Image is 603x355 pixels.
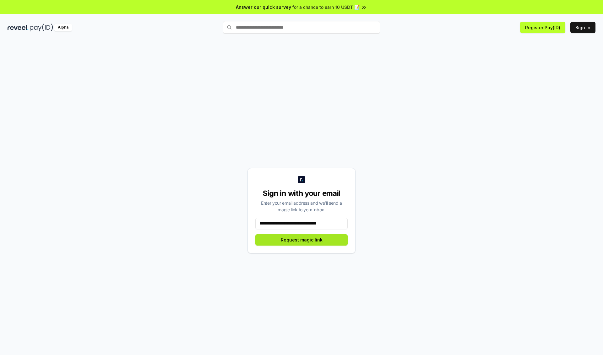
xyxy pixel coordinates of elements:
span: for a chance to earn 10 USDT 📝 [292,4,360,10]
div: Enter your email address and we’ll send a magic link to your inbox. [255,200,348,213]
img: pay_id [30,24,53,31]
img: logo_small [298,176,305,183]
span: Answer our quick survey [236,4,291,10]
button: Sign In [570,22,595,33]
div: Sign in with your email [255,188,348,198]
img: reveel_dark [8,24,29,31]
button: Register Pay(ID) [520,22,565,33]
button: Request magic link [255,234,348,246]
div: Alpha [54,24,72,31]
